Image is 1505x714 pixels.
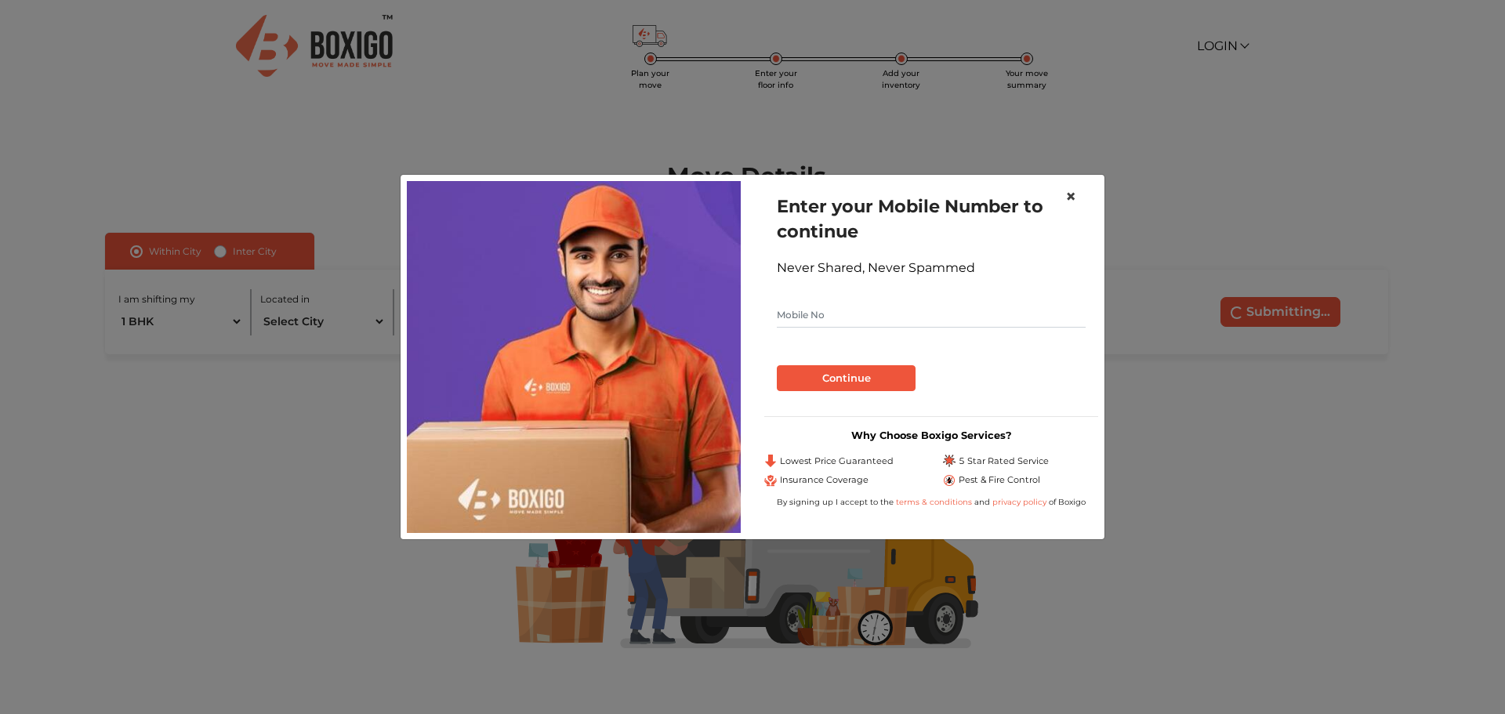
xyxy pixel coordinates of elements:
button: Continue [777,365,916,392]
a: privacy policy [990,497,1049,507]
img: relocation-img [407,181,741,532]
span: × [1065,185,1076,208]
h3: Why Choose Boxigo Services? [764,429,1098,441]
span: Lowest Price Guaranteed [780,455,894,468]
span: 5 Star Rated Service [959,455,1049,468]
div: Never Shared, Never Spammed [777,259,1086,277]
a: terms & conditions [896,497,974,507]
h1: Enter your Mobile Number to continue [777,194,1086,244]
span: Insurance Coverage [780,473,869,487]
button: Close [1053,175,1089,219]
div: By signing up I accept to the and of Boxigo [764,496,1098,508]
input: Mobile No [777,303,1086,328]
span: Pest & Fire Control [959,473,1040,487]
